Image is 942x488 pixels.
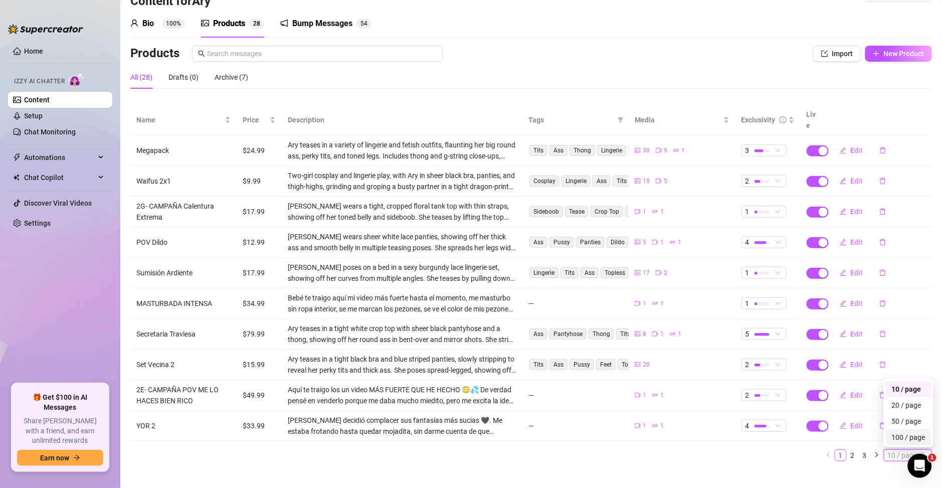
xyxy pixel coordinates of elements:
[237,166,282,197] td: $9.99
[589,329,614,340] span: Thong
[871,387,894,403] button: delete
[660,238,664,247] span: 1
[17,416,103,446] span: Share [PERSON_NAME] with a friend, and earn unlimited rewards
[879,239,886,246] span: delete
[851,361,863,369] span: Edit
[130,319,237,350] td: Secretaria Traviesa
[652,331,658,337] span: video-camera
[561,176,591,187] span: Lingerie
[635,362,641,368] span: picture
[593,176,611,187] span: Ass
[879,331,886,338] span: delete
[851,299,863,307] span: Edit
[522,288,629,319] td: —
[832,173,871,189] button: Edit
[237,135,282,166] td: $24.99
[840,361,847,368] span: edit
[840,269,847,276] span: edit
[130,46,179,62] h3: Products
[813,46,861,62] button: Import
[529,359,547,370] span: Tits
[253,20,257,27] span: 2
[879,178,886,185] span: delete
[288,384,516,406] div: Aquí te traigo los un video MÁS FUERTE QUE HE HECHO 😳💦 De verdad pensé en venderlo porque me daba...
[17,393,103,412] span: 🎁 Get $100 in AI Messages
[130,380,237,411] td: 2E- CAMPAÑA POV ME LO HACES BIEN RICO
[280,19,288,27] span: notification
[826,452,832,458] span: left
[288,170,516,192] div: Two-girl cosplay and lingerie play, with Ary in sheer black bra, panties, and thigh-highs, grindi...
[660,299,664,308] span: 1
[130,411,237,441] td: YOR 2
[130,288,237,319] td: MASTURBADA INTENSA
[24,199,92,207] a: Discover Viral Videos
[678,238,681,247] span: 1
[832,295,871,311] button: Edit
[643,146,650,155] span: 30
[745,237,749,248] span: 4
[652,423,658,429] span: gif
[871,357,894,373] button: delete
[237,380,282,411] td: $49.99
[745,359,749,370] span: 2
[871,142,894,158] button: delete
[928,454,936,462] span: 1
[884,449,932,461] div: Page Size
[616,112,626,127] span: filter
[832,204,871,220] button: Edit
[879,147,886,154] span: delete
[835,449,847,461] li: 1
[237,197,282,227] td: $17.99
[522,105,629,135] th: Tags
[835,450,846,461] a: 1
[635,239,641,245] span: picture
[529,267,558,278] span: Lingerie
[40,454,69,462] span: Earn now
[840,239,847,246] span: edit
[364,20,367,27] span: 4
[801,105,826,135] th: Live
[652,300,658,306] span: gif
[529,206,563,217] span: Sideboob
[522,380,629,411] td: —
[879,361,886,368] span: delete
[237,258,282,288] td: $17.99
[24,128,76,136] a: Chat Monitoring
[635,331,641,337] span: picture
[288,323,516,345] div: Ary teases in a tight white crop top with sheer black pantyhose and a thong, showing off her roun...
[635,114,721,125] span: Media
[162,19,185,29] sup: 100%
[892,416,925,427] div: 50 / page
[745,176,749,187] span: 2
[832,387,871,403] button: Edit
[629,105,735,135] th: Media
[237,288,282,319] td: $34.99
[879,300,886,307] span: delete
[851,269,863,277] span: Edit
[635,270,641,276] span: picture
[879,422,886,429] span: delete
[130,258,237,288] td: Sumisión Ardiente
[601,267,629,278] span: Topless
[884,50,924,58] span: New Product
[678,330,681,339] span: 1
[249,19,264,29] sup: 28
[215,72,248,83] div: Archive (7)
[859,449,871,461] li: 3
[596,359,616,370] span: Feet
[908,454,932,478] iframe: Intercom live chat
[832,418,871,434] button: Edit
[130,227,237,258] td: POV Dildo
[871,234,894,250] button: delete
[635,300,641,306] span: video-camera
[652,209,658,215] span: gif
[780,116,787,123] span: info-circle
[24,112,43,120] a: Setup
[840,178,847,185] span: edit
[664,146,667,155] span: 9
[576,237,605,248] span: Panties
[821,50,828,57] span: import
[549,329,587,340] span: Pantyhose
[635,423,641,429] span: video-camera
[237,350,282,380] td: $15.99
